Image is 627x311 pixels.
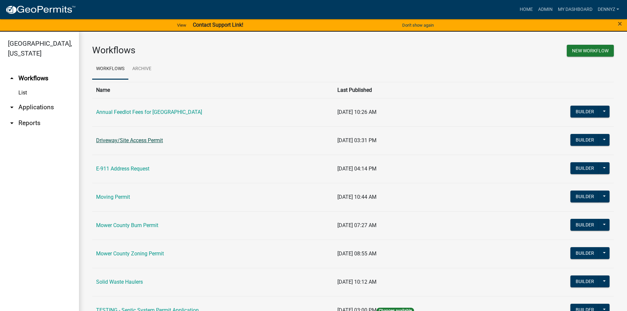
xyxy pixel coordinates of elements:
[517,3,536,16] a: Home
[567,45,614,57] button: New Workflow
[96,194,130,200] a: Moving Permit
[96,279,143,285] a: Solid Waste Haulers
[92,59,128,80] a: Workflows
[595,3,622,16] a: dennyz
[618,20,622,28] button: Close
[570,219,599,231] button: Builder
[536,3,555,16] a: Admin
[618,19,622,28] span: ×
[337,250,377,257] span: [DATE] 08:55 AM
[96,222,158,228] a: Mower County Burn Permit
[174,20,189,31] a: View
[92,82,333,98] th: Name
[337,166,377,172] span: [DATE] 04:14 PM
[96,250,164,257] a: Mower County Zoning Permit
[337,194,377,200] span: [DATE] 10:44 AM
[570,247,599,259] button: Builder
[128,59,155,80] a: Archive
[570,191,599,202] button: Builder
[96,166,149,172] a: E-911 Address Request
[337,109,377,115] span: [DATE] 10:26 AM
[570,275,599,287] button: Builder
[333,82,513,98] th: Last Published
[400,20,436,31] button: Don't show again
[8,119,16,127] i: arrow_drop_down
[570,106,599,117] button: Builder
[337,137,377,143] span: [DATE] 03:31 PM
[570,162,599,174] button: Builder
[337,279,377,285] span: [DATE] 10:12 AM
[337,222,377,228] span: [DATE] 07:27 AM
[193,22,243,28] strong: Contact Support Link!
[570,134,599,146] button: Builder
[96,109,202,115] a: Annual Feedlot Fees for [GEOGRAPHIC_DATA]
[8,74,16,82] i: arrow_drop_up
[8,103,16,111] i: arrow_drop_down
[555,3,595,16] a: My Dashboard
[92,45,348,56] h3: Workflows
[96,137,163,143] a: Driveway/Site Access Permit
